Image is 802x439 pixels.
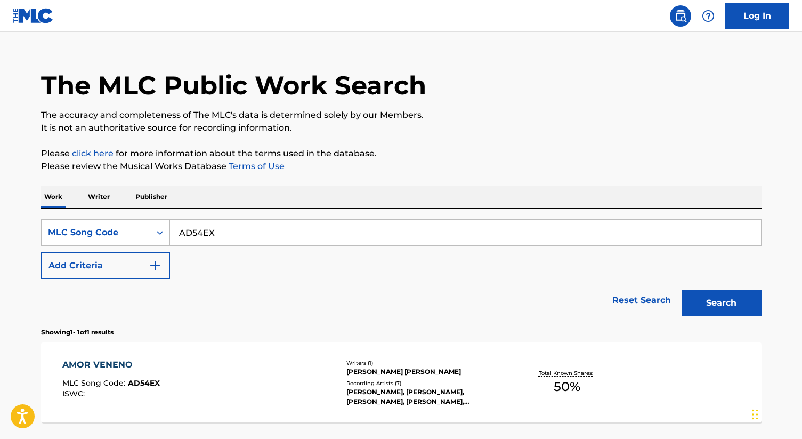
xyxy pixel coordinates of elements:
[346,379,507,387] div: Recording Artists ( 7 )
[682,290,762,316] button: Search
[346,367,507,377] div: [PERSON_NAME] [PERSON_NAME]
[674,10,687,22] img: search
[41,219,762,322] form: Search Form
[539,369,596,377] p: Total Known Shares:
[346,387,507,406] div: [PERSON_NAME], [PERSON_NAME], [PERSON_NAME], [PERSON_NAME], [PERSON_NAME]
[752,398,758,430] div: Drag
[41,160,762,173] p: Please review the Musical Works Database
[41,252,170,279] button: Add Criteria
[725,3,789,29] a: Log In
[346,359,507,367] div: Writers ( 1 )
[41,147,762,160] p: Please for more information about the terms used in the database.
[41,122,762,134] p: It is not an authoritative source for recording information.
[41,186,66,208] p: Work
[72,148,114,158] a: click here
[48,226,144,239] div: MLC Song Code
[41,328,114,337] p: Showing 1 - 1 of 1 results
[41,109,762,122] p: The accuracy and completeness of The MLC's data is determined solely by our Members.
[85,186,113,208] p: Writer
[702,10,715,22] img: help
[13,8,54,23] img: MLC Logo
[128,378,160,388] span: AD54EX
[670,5,691,27] a: Public Search
[62,358,160,371] div: AMOR VENENO
[41,69,426,101] h1: The MLC Public Work Search
[749,388,802,439] iframe: Chat Widget
[698,5,719,27] div: Help
[554,377,580,396] span: 50 %
[62,378,128,388] span: MLC Song Code :
[132,186,171,208] p: Publisher
[149,259,161,272] img: 9d2ae6d4665cec9f34b9.svg
[226,161,285,171] a: Terms of Use
[41,342,762,422] a: AMOR VENENOMLC Song Code:AD54EXISWC:Writers (1)[PERSON_NAME] [PERSON_NAME]Recording Artists (7)[P...
[607,289,676,312] a: Reset Search
[62,389,87,398] span: ISWC :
